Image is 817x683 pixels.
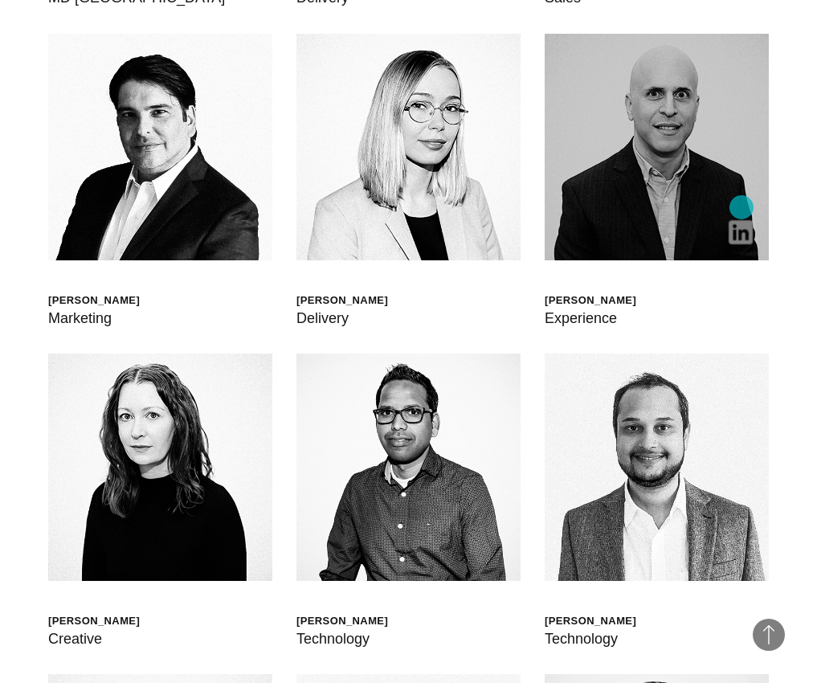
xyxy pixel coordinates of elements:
img: Gary Barth [545,34,769,261]
img: Santhana Krishnan [296,354,521,581]
img: Mauricio Sauma [48,34,272,261]
img: Walt Drkula [296,34,521,261]
img: Swapnil Desai [545,354,769,581]
div: Experience [545,307,636,329]
div: [PERSON_NAME] [296,293,388,307]
img: Jen Higgins [48,354,272,581]
div: [PERSON_NAME] [48,614,140,628]
div: Marketing [48,307,140,329]
img: linkedin-born.png [729,220,753,244]
div: [PERSON_NAME] [48,293,140,307]
div: [PERSON_NAME] [545,614,636,628]
div: Technology [545,628,636,650]
button: Back to Top [753,619,785,651]
div: Delivery [296,307,388,329]
div: Creative [48,628,140,650]
div: [PERSON_NAME] [296,614,388,628]
div: [PERSON_NAME] [545,293,636,307]
div: Technology [296,628,388,650]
